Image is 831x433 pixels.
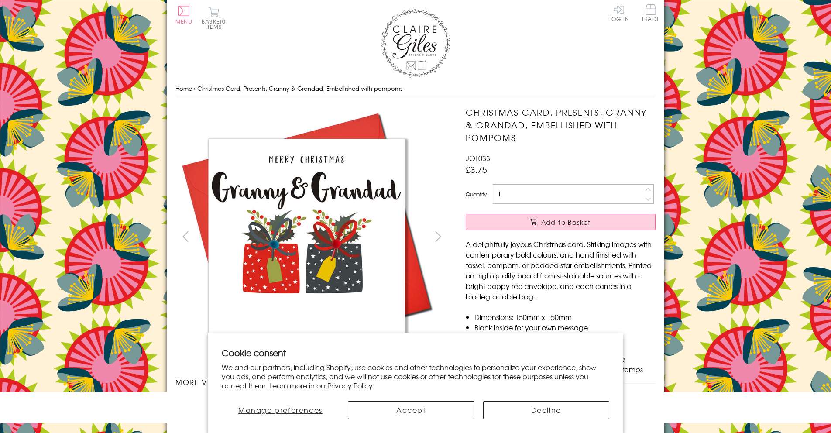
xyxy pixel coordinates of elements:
button: Manage preferences [222,401,339,419]
span: Add to Basket [541,218,591,227]
button: Menu [175,6,192,24]
h1: Christmas Card, Presents, Granny & Grandad, Embellished with pompoms [466,106,656,144]
button: Decline [483,401,610,419]
a: Trade [642,4,660,23]
span: Manage preferences [238,405,323,415]
li: Dimensions: 150mm x 150mm [474,312,656,322]
a: Home [175,84,192,93]
img: Christmas Card, Presents, Granny & Grandad, Embellished with pompoms [175,106,437,368]
span: › [194,84,196,93]
p: We and our partners, including Shopify, use cookies and other technologies to personalize your ex... [222,363,609,390]
a: Privacy Policy [327,380,373,391]
p: A delightfully joyous Christmas card. Striking images with contemporary bold colours, and hand fi... [466,239,656,302]
h2: Cookie consent [222,347,609,359]
nav: breadcrumbs [175,80,656,98]
img: Christmas Card, Presents, Granny & Grandad, Embellished with pompoms [448,106,710,368]
button: Basket0 items [202,7,226,29]
a: Log In [608,4,629,21]
span: Trade [642,4,660,21]
span: Menu [175,17,192,25]
button: Add to Basket [466,214,656,230]
h3: More views [175,377,448,387]
img: Claire Giles Greetings Cards [381,9,450,78]
button: prev [175,227,195,246]
li: Blank inside for your own message [474,322,656,333]
span: 0 items [206,17,226,31]
label: Quantity [466,190,487,198]
span: JOL033 [466,153,490,163]
span: Christmas Card, Presents, Granny & Grandad, Embellished with pompoms [197,84,402,93]
button: next [429,227,448,246]
button: Accept [348,401,474,419]
span: £3.75 [466,163,487,175]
